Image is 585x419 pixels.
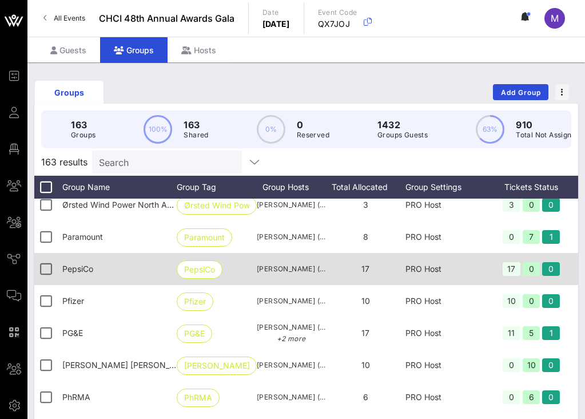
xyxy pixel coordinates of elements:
[184,293,206,310] span: Pfizer
[257,392,325,403] span: [PERSON_NAME] ([EMAIL_ADDRESS][DOMAIN_NAME])
[318,7,357,18] p: Event Code
[71,129,95,141] p: Groups
[257,199,325,211] span: [PERSON_NAME] ([EMAIL_ADDRESS][DOMAIN_NAME])
[257,231,325,243] span: [PERSON_NAME] ([EMAIL_ADDRESS][PERSON_NAME][DOMAIN_NAME])
[405,221,485,253] div: PRO Host
[184,261,215,278] span: PepsiCo
[542,230,560,244] div: 1
[405,349,485,381] div: PRO Host
[168,37,230,63] div: Hosts
[405,285,485,317] div: PRO Host
[523,326,540,340] div: 5
[500,88,542,97] span: Add Group
[62,232,103,242] span: Paramount
[363,232,368,242] span: 8
[257,359,325,371] span: [PERSON_NAME] ([PERSON_NAME][EMAIL_ADDRESS][DOMAIN_NAME])
[62,200,209,209] span: Ørsted Wind Power North America LLC
[184,325,205,342] span: PG&E
[257,263,325,275] span: [PERSON_NAME] ([PERSON_NAME][EMAIL_ADDRESS][PERSON_NAME][DOMAIN_NAME])
[405,381,485,413] div: PRO Host
[361,360,370,370] span: 10
[542,262,560,276] div: 0
[551,13,559,24] span: M
[62,328,83,338] span: PG&E
[35,86,104,98] div: Groups
[503,326,520,340] div: 11
[177,176,257,199] div: Group Tag
[71,118,95,132] p: 163
[100,37,168,63] div: Groups
[257,333,325,345] p: +2 more
[297,129,329,141] p: Reserved
[297,118,329,132] p: 0
[257,295,325,307] span: [PERSON_NAME] ([EMAIL_ADDRESS][PERSON_NAME][DOMAIN_NAME])
[542,198,560,212] div: 0
[544,8,565,29] div: M
[523,294,540,308] div: 0
[262,7,290,18] p: Date
[503,390,520,404] div: 0
[503,198,520,212] div: 3
[262,18,290,30] p: [DATE]
[318,18,357,30] p: QX7JOJ
[405,317,485,349] div: PRO Host
[405,253,485,285] div: PRO Host
[54,14,85,22] span: All Events
[542,390,560,404] div: 0
[523,358,540,372] div: 10
[99,11,234,25] span: CHCI 48th Annual Awards Gala
[41,155,87,169] span: 163 results
[377,129,428,141] p: Groups Guests
[523,262,540,276] div: 0
[257,322,325,345] span: [PERSON_NAME] ([EMAIL_ADDRESS][DOMAIN_NAME])
[542,294,560,308] div: 0
[37,37,100,63] div: Guests
[485,176,577,199] div: Tickets Status
[377,118,428,132] p: 1432
[503,230,520,244] div: 0
[542,358,560,372] div: 0
[62,360,245,370] span: Philip Morris International
[62,264,93,274] span: PepsiCo
[361,264,369,274] span: 17
[405,176,485,199] div: Group Settings
[523,198,540,212] div: 0
[503,262,520,276] div: 17
[361,328,369,338] span: 17
[184,129,208,141] p: Shared
[62,176,177,199] div: Group Name
[184,197,249,214] span: Ørsted Wind Power…
[516,118,580,132] p: 910
[523,390,540,404] div: 6
[184,357,249,374] span: [PERSON_NAME] [PERSON_NAME] Int…
[523,230,540,244] div: 7
[516,129,580,141] p: Total Not Assigned
[184,389,212,406] span: PhRMA
[405,189,485,221] div: PRO Host
[503,358,520,372] div: 0
[542,326,560,340] div: 1
[493,84,548,100] button: Add Group
[37,9,92,27] a: All Events
[62,296,84,306] span: Pfizer
[363,200,368,209] span: 3
[503,294,520,308] div: 10
[257,176,325,199] div: Group Hosts
[325,176,405,199] div: Total Allocated
[184,118,208,132] p: 163
[361,296,370,306] span: 10
[184,229,225,246] span: Paramount
[363,392,368,402] span: 6
[62,392,90,402] span: PhRMA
